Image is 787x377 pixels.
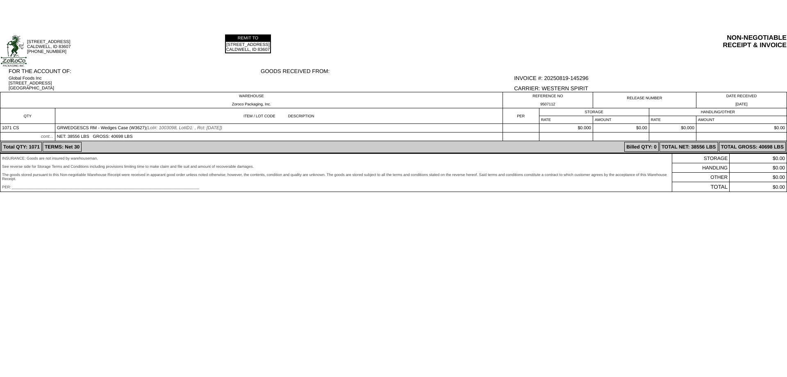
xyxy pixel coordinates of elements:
td: REFERENCE NO 9507112 [503,92,593,108]
td: $0.00 [696,124,787,133]
div: CARRIER: WESTERN SPIRIT [514,85,787,91]
td: DATE RECEIVED [DATE] [696,92,787,108]
img: logoSmallFull.jpg [0,34,27,67]
td: Billed QTY: 0 [624,142,659,152]
td: WAREHOUSE Zoroco Packaging, Inc. [0,92,503,108]
td: TOTAL GROSS: 40698 LBS [719,142,786,152]
td: [STREET_ADDRESS] CALDWELL, ID 83607 [226,42,271,53]
td: $0.000 [649,124,696,133]
td: TERMS: Net 30 [43,142,82,152]
td: OTHER [672,173,730,182]
td: AMOUNT [593,116,649,124]
td: RATE [649,116,696,124]
div: Global Foods Inc [STREET_ADDRESS] [GEOGRAPHIC_DATA] [9,76,260,91]
td: PER [503,108,539,124]
td: $0.00 [730,163,787,173]
td: TOTAL [672,182,730,192]
td: HANDLING/OTHER [649,108,787,116]
td: Total QTY: 1071 [1,142,42,152]
div: FOR THE ACCOUNT OF: [9,68,260,74]
td: QTY [0,108,55,124]
td: HANDLING [672,163,730,173]
td: STORAGE [539,108,649,116]
span: cont... [41,134,53,139]
td: STORAGE [672,154,730,163]
td: $0.00 [730,154,787,163]
td: 1071 CS [0,124,55,133]
td: ITEM / LOT CODE DESCRIPTION [55,108,503,124]
td: $0.00 [593,124,649,133]
div: INSURANCE: Goods are not insured by warehouseman. See reverse side for Storage Terms and Conditio... [2,156,670,189]
td: NET: 38556 LBS GROSS: 40698 LBS [55,133,503,141]
td: AMOUNT [696,116,787,124]
td: TOTAL NET: 38556 LBS [660,142,718,152]
td: $0.000 [539,124,593,133]
span: (Lot#: 1003098, LotID1: , Rct: [DATE]) [146,126,222,130]
td: $0.00 [730,182,787,192]
div: NON-NEGOTIABLE RECEIPT & INVOICE [462,34,787,49]
td: RELEASE NUMBER [593,92,696,108]
div: GOODS RECEIVED FROM: [261,68,513,74]
td: GRWEDGESCS RM - Wedges Case (W3627) [55,124,503,133]
td: REMIT TO [226,35,271,41]
div: INVOICE #: 20250819-145296 [514,75,787,81]
td: RATE [539,116,593,124]
td: $0.00 [730,173,787,182]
